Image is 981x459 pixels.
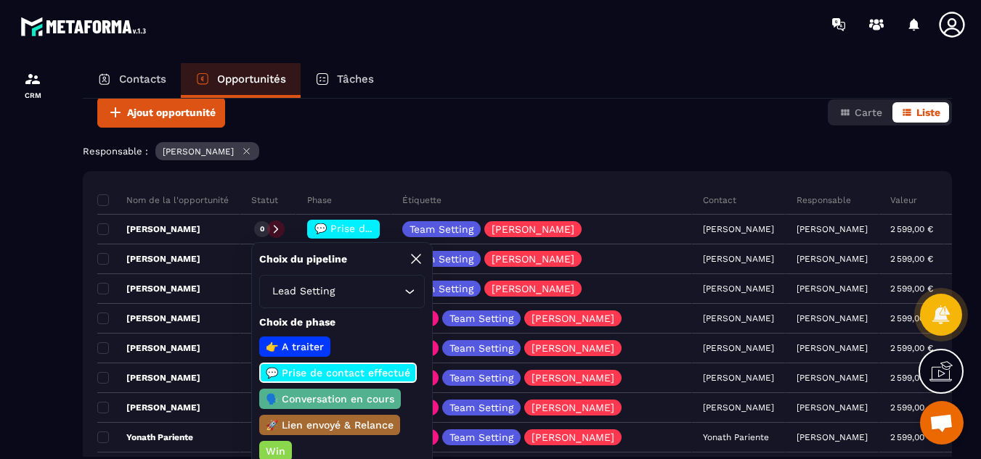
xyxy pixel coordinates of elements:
img: logo [20,13,151,40]
p: 🗣️ Conversation en cours [264,392,396,406]
span: Liste [916,107,940,118]
button: Liste [892,102,949,123]
p: [PERSON_NAME] [797,313,868,323]
p: 💬 Prise de contact effectué [264,365,412,380]
span: 💬 Prise de contact effectué [314,223,459,234]
p: 🚀 Lien envoyé & Relance [264,418,396,432]
p: Choix de phase [259,315,425,329]
p: 2 599,00 € [890,343,933,353]
p: [PERSON_NAME] [492,254,574,264]
p: 2 599,00 € [890,313,933,323]
p: 0 [260,224,264,234]
p: [PERSON_NAME] [492,284,574,294]
p: [PERSON_NAME] [163,146,234,157]
span: Carte [855,107,882,118]
p: [PERSON_NAME] [532,313,614,323]
p: Responsable : [83,146,148,157]
p: Yonath Pariente [97,431,193,443]
p: [PERSON_NAME] [797,224,868,234]
div: Ouvrir le chat [920,401,964,444]
p: [PERSON_NAME] [97,313,200,324]
p: [PERSON_NAME] [97,372,200,384]
p: [PERSON_NAME] [797,373,868,383]
p: Tâches [337,73,374,86]
img: formation [24,70,41,88]
p: Team Setting [449,313,513,323]
p: [PERSON_NAME] [797,402,868,413]
p: Contacts [119,73,166,86]
p: Contact [703,194,736,206]
p: Team Setting [449,432,513,442]
p: Nom de la l'opportunité [97,194,229,206]
p: [PERSON_NAME] [97,402,200,413]
span: Ajout opportunité [127,105,216,120]
a: Opportunités [181,63,301,98]
p: [PERSON_NAME] [97,253,200,265]
p: 2 599,00 € [890,254,933,264]
button: Carte [831,102,891,123]
p: Étiquette [402,194,441,206]
p: Phase [307,194,332,206]
p: 2 599,00 € [890,432,933,442]
p: 2 599,00 € [890,373,933,383]
p: Team Setting [449,343,513,353]
p: [PERSON_NAME] [532,343,614,353]
p: Opportunités [217,73,286,86]
p: Team Setting [410,224,473,234]
p: [PERSON_NAME] [97,283,200,294]
p: [PERSON_NAME] [532,402,614,413]
p: Team Setting [449,402,513,413]
p: [PERSON_NAME] [532,432,614,442]
p: [PERSON_NAME] [797,284,868,294]
p: 2 599,00 € [890,224,933,234]
p: Team Setting [449,373,513,383]
p: Responsable [797,194,851,206]
p: Team Setting [410,254,473,264]
span: Lead Setting [269,284,338,299]
p: 2 599,00 € [890,284,933,294]
p: [PERSON_NAME] [532,373,614,383]
div: Search for option [259,275,425,308]
p: [PERSON_NAME] [97,223,200,235]
p: Statut [251,194,278,206]
p: Team Setting [410,284,473,294]
p: CRM [4,91,62,99]
p: Valeur [890,194,917,206]
p: [PERSON_NAME] [97,342,200,354]
a: Contacts [83,63,181,98]
input: Search for option [338,284,401,299]
p: [PERSON_NAME] [797,254,868,264]
p: Choix du pipeline [259,252,347,266]
button: Ajout opportunité [97,97,225,128]
p: 👉 A traiter [264,339,326,354]
p: [PERSON_NAME] [492,224,574,234]
p: Win [264,444,288,458]
p: [PERSON_NAME] [797,432,868,442]
a: formationformationCRM [4,59,62,110]
p: [PERSON_NAME] [797,343,868,353]
p: 2 599,00 € [890,402,933,413]
a: Tâches [301,63,388,98]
